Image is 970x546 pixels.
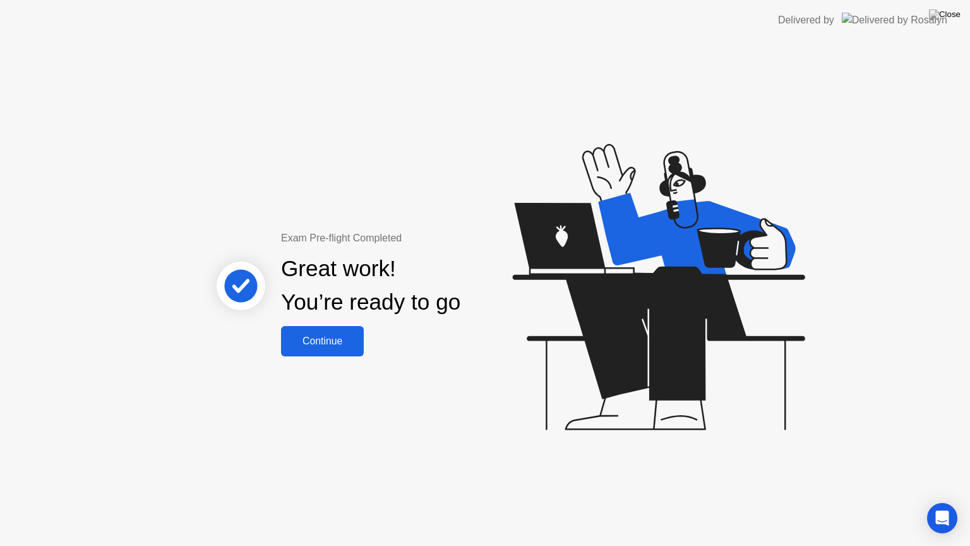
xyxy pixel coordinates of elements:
[929,9,961,20] img: Close
[778,13,834,28] div: Delivered by
[281,326,364,356] button: Continue
[281,252,460,319] div: Great work! You’re ready to go
[842,13,947,27] img: Delivered by Rosalyn
[281,231,542,246] div: Exam Pre-flight Completed
[927,503,957,533] div: Open Intercom Messenger
[285,336,360,347] div: Continue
